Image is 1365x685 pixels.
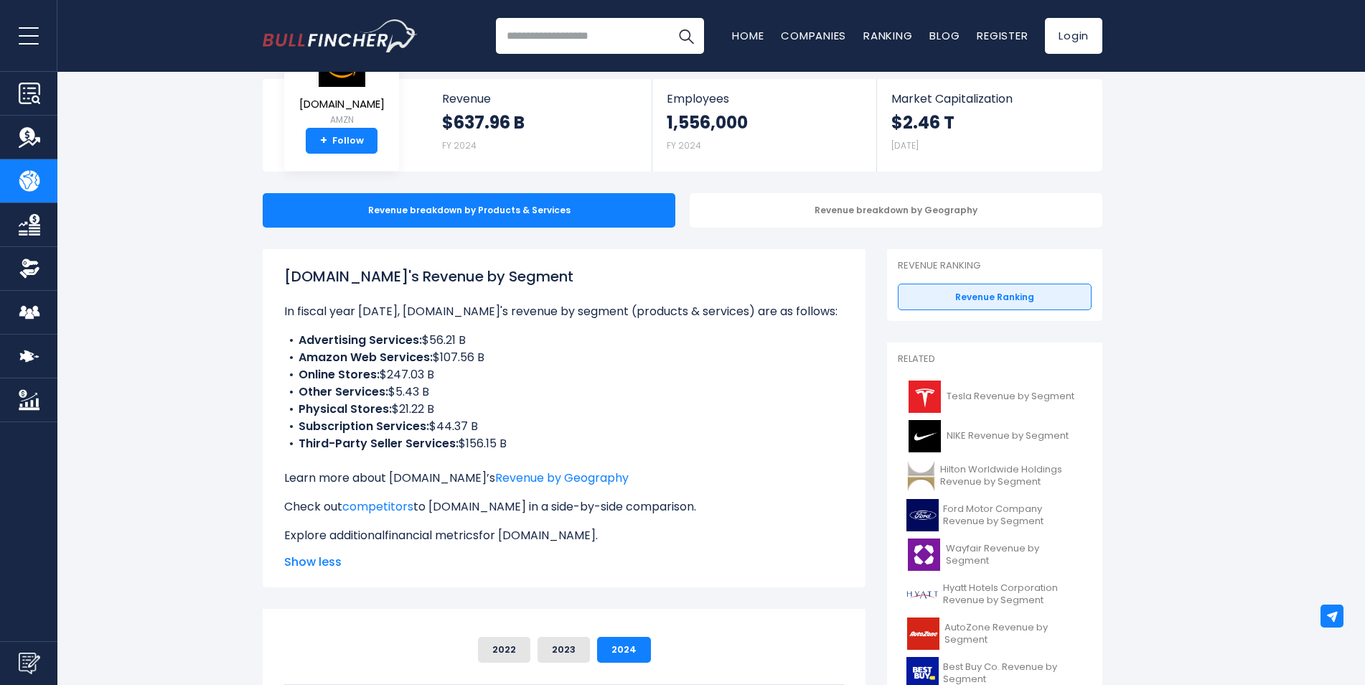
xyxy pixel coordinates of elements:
a: Tesla Revenue by Segment [898,377,1092,416]
img: NKE logo [906,420,942,452]
p: Revenue Ranking [898,260,1092,272]
li: $56.21 B [284,332,844,349]
b: Subscription Services: [299,418,429,434]
strong: $2.46 T [891,111,954,134]
small: [DATE] [891,139,919,152]
p: Check out to [DOMAIN_NAME] in a side-by-side comparison. [284,498,844,516]
small: FY 2024 [442,139,477,152]
li: $156.15 B [284,435,844,452]
img: H logo [906,578,939,610]
a: Revenue Ranking [898,284,1092,311]
button: 2024 [597,637,651,663]
small: FY 2024 [667,139,701,152]
b: Third-Party Seller Services: [299,435,459,452]
b: Online Stores: [299,366,380,383]
span: Revenue [442,92,638,106]
span: Hyatt Hotels Corporation Revenue by Segment [943,582,1083,607]
img: TSLA logo [906,381,942,413]
a: AutoZone Revenue by Segment [898,614,1092,653]
img: W logo [906,539,942,571]
div: Revenue breakdown by Geography [690,193,1102,228]
span: NIKE Revenue by Segment [947,430,1069,442]
span: Tesla Revenue by Segment [947,391,1074,403]
li: $21.22 B [284,401,844,418]
p: Learn more about [DOMAIN_NAME]’s [284,470,844,487]
span: AutoZone Revenue by Segment [944,622,1083,646]
a: Go to homepage [263,19,417,52]
b: Advertising Services: [299,332,422,348]
span: Wayfair Revenue by Segment [946,543,1083,567]
a: +Follow [306,128,377,154]
li: $44.37 B [284,418,844,435]
a: Register [977,28,1028,43]
a: Market Capitalization $2.46 T [DATE] [877,79,1101,167]
span: Show less [284,554,844,571]
a: competitors [342,498,413,515]
a: Revenue by Geography [495,470,629,486]
span: [DOMAIN_NAME] [299,98,385,111]
a: Ranking [863,28,912,43]
span: Employees [667,92,861,106]
img: F logo [906,499,939,531]
a: Home [732,28,764,43]
a: [DOMAIN_NAME] AMZN [299,39,385,129]
button: 2022 [478,637,530,663]
li: $247.03 B [284,366,844,383]
a: Companies [781,28,846,43]
strong: $637.96 B [442,111,525,134]
button: 2023 [538,637,590,663]
div: Revenue breakdown by Products & Services [263,193,675,228]
h1: [DOMAIN_NAME]'s Revenue by Segment [284,266,844,287]
a: Wayfair Revenue by Segment [898,535,1092,574]
img: Ownership [19,258,40,279]
button: Search [668,18,704,54]
img: Bullfincher logo [263,19,418,52]
a: Employees 1,556,000 FY 2024 [652,79,876,167]
small: AMZN [299,113,385,126]
p: In fiscal year [DATE], [DOMAIN_NAME]'s revenue by segment (products & services) are as follows: [284,303,844,320]
b: Amazon Web Services: [299,349,433,365]
p: Related [898,353,1092,365]
a: Login [1045,18,1102,54]
a: Blog [929,28,960,43]
a: Ford Motor Company Revenue by Segment [898,495,1092,535]
strong: 1,556,000 [667,111,748,134]
li: $5.43 B [284,383,844,401]
a: financial metrics [385,527,479,544]
span: Market Capitalization [891,92,1087,106]
b: Other Services: [299,383,388,400]
span: Ford Motor Company Revenue by Segment [943,503,1083,528]
a: NIKE Revenue by Segment [898,416,1092,456]
p: Explore additional for [DOMAIN_NAME]. [284,527,844,544]
b: Physical Stores: [299,401,392,417]
a: Hilton Worldwide Holdings Revenue by Segment [898,456,1092,495]
img: AZO logo [906,618,940,650]
strong: + [320,134,327,147]
a: Revenue $637.96 B FY 2024 [428,79,652,167]
img: HLT logo [906,460,936,492]
span: Hilton Worldwide Holdings Revenue by Segment [940,464,1083,488]
li: $107.56 B [284,349,844,366]
a: Hyatt Hotels Corporation Revenue by Segment [898,574,1092,614]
